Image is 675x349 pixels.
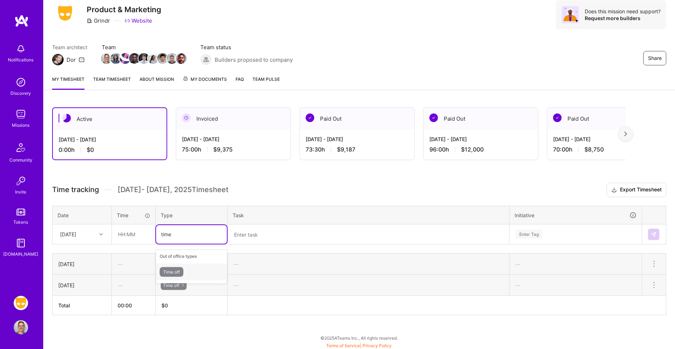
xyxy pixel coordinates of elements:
img: Team Member Avatar [167,53,177,64]
th: 00:00 [112,296,156,315]
img: Team Architect [52,54,64,65]
a: Team Member Avatar [177,52,186,65]
img: Submit [651,232,657,237]
a: About Mission [140,75,174,90]
img: User Avatar [14,320,28,335]
div: — [112,276,155,295]
th: Total [53,296,112,315]
span: Time off [163,283,179,288]
span: Time off [160,267,183,277]
div: [DATE] [60,231,76,238]
img: tokens [17,209,25,215]
div: [DATE] - [DATE] [182,135,285,143]
a: Team Member Avatar [120,52,130,65]
div: [DATE] - [DATE] [553,135,656,143]
div: [DATE] [58,281,106,289]
div: Enter Tag [516,229,542,240]
img: Grindr: Product & Marketing [14,296,28,310]
div: [DOMAIN_NAME] [4,250,38,258]
span: $9,187 [337,146,355,153]
i: icon CompanyGray [87,18,92,24]
button: Share [643,51,666,65]
img: Team Member Avatar [129,53,140,64]
div: Discovery [11,89,31,97]
a: My timesheet [52,75,85,90]
div: Grindr [87,17,110,24]
img: Team Member Avatar [120,53,131,64]
i: icon Mail [79,57,85,62]
div: 75:00 h [182,146,285,153]
img: Avatar [562,6,579,23]
img: Paid Out [306,113,314,122]
i: icon Chevron [99,233,103,236]
div: Dor [67,56,76,64]
img: Paid Out [429,113,438,122]
div: 70:00 h [553,146,656,153]
input: HH:MM [112,225,155,244]
img: Team Member Avatar [157,53,168,64]
img: teamwork [14,107,28,121]
a: FAQ [236,75,244,90]
div: Tokens [14,218,28,226]
a: Team timesheet [93,75,131,90]
img: Active [62,114,71,122]
img: Team Member Avatar [110,53,121,64]
div: Missions [12,121,30,129]
span: Time tracking [52,185,99,194]
a: Team Member Avatar [158,52,167,65]
div: Active [53,108,167,130]
th: Date [53,206,112,224]
img: Team Member Avatar [148,53,159,64]
img: bell [14,42,28,56]
a: Team Member Avatar [111,52,120,65]
img: Community [12,139,29,156]
div: Invite [15,188,27,196]
a: Team Pulse [252,75,280,90]
button: Export Timesheet [607,183,666,197]
span: My Documents [183,75,227,83]
a: Team Member Avatar [149,52,158,65]
img: guide book [14,236,28,250]
div: [DATE] - [DATE] [306,135,409,143]
div: © 2025 ATeams Inc., All rights reserved. [43,329,675,347]
img: logo [14,14,29,27]
div: 73:30 h [306,146,409,153]
a: My Documents [183,75,227,90]
th: Task [228,206,510,224]
a: Website [124,17,152,24]
div: Does this mission need support? [585,8,661,15]
img: right [624,131,627,136]
div: Invoiced [176,108,291,130]
a: Terms of Service [327,343,360,348]
h3: Product & Marketing [87,5,161,14]
span: Share [648,55,662,62]
span: $8,750 [584,146,604,153]
div: Notifications [8,56,34,64]
div: 0:00 h [59,146,161,154]
div: [DATE] - [DATE] [429,135,532,143]
img: Team Member Avatar [176,53,187,64]
div: — [112,255,155,274]
span: | [327,343,392,348]
a: Team Member Avatar [130,52,139,65]
div: [DATE] [58,260,106,268]
img: Builders proposed to company [200,54,212,65]
span: $9,375 [213,146,233,153]
img: Team Member Avatar [101,53,112,64]
i: icon Download [611,186,617,194]
img: Team Member Avatar [138,53,149,64]
span: Builders proposed to company [215,56,293,64]
span: [DATE] - [DATE] , 2025 Timesheet [118,185,228,194]
div: [DATE] - [DATE] [59,136,161,143]
span: $ 0 [161,302,168,308]
img: Paid Out [553,113,562,122]
img: Invoiced [182,113,191,122]
div: Request more builders [585,15,661,22]
span: Team architect [52,43,87,51]
span: $12,000 [461,146,484,153]
th: Type [156,206,228,224]
span: $0 [87,146,94,154]
div: 96:00 h [429,146,532,153]
span: Team [102,43,186,51]
div: Community [9,156,32,164]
